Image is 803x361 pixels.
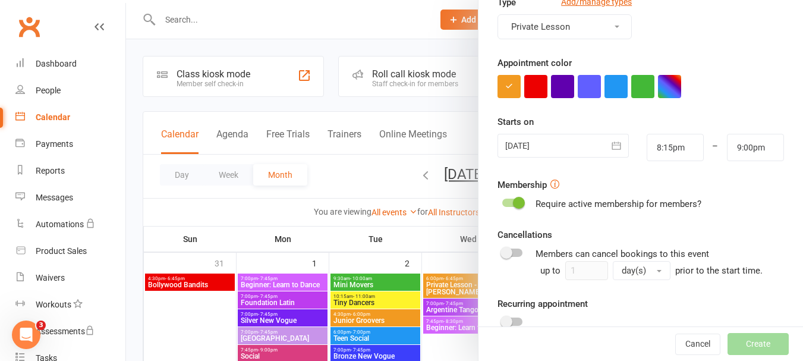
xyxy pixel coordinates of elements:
[15,211,125,238] a: Automations
[15,238,125,265] a: Product Sales
[15,291,125,318] a: Workouts
[36,59,77,68] div: Dashboard
[36,321,46,330] span: 3
[36,112,70,122] div: Calendar
[675,265,763,276] span: prior to the start time.
[15,77,125,104] a: People
[15,158,125,184] a: Reports
[36,193,73,202] div: Messages
[15,104,125,131] a: Calendar
[36,86,61,95] div: People
[36,219,84,229] div: Automations
[15,131,125,158] a: Payments
[36,139,73,149] div: Payments
[675,334,720,355] button: Cancel
[14,12,44,42] a: Clubworx
[511,21,570,32] span: Private Lesson
[15,318,125,345] a: Assessments
[15,51,125,77] a: Dashboard
[497,228,552,242] label: Cancellations
[36,166,65,175] div: Reports
[36,300,71,309] div: Workouts
[36,246,87,256] div: Product Sales
[613,261,670,280] button: day(s)
[36,327,95,336] div: Assessments
[622,265,646,276] span: day(s)
[497,14,632,39] button: Private Lesson
[15,184,125,211] a: Messages
[12,321,40,349] iframe: Intercom live chat
[703,134,728,161] div: –
[497,178,547,192] label: Membership
[536,197,701,211] div: Require active membership for members?
[536,247,784,280] div: Members can cancel bookings to this event
[540,261,670,280] div: up to
[497,115,534,129] label: Starts on
[497,297,588,311] label: Recurring appointment
[497,56,572,70] label: Appointment color
[15,265,125,291] a: Waivers
[36,273,65,282] div: Waivers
